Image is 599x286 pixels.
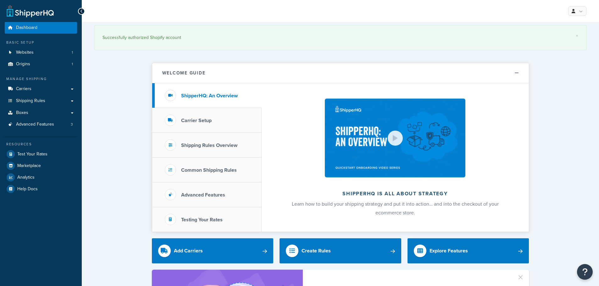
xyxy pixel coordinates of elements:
[5,95,77,107] a: Shipping Rules
[17,163,41,169] span: Marketplace
[174,246,203,255] div: Add Carriers
[292,200,499,216] span: Learn how to build your shipping strategy and put it into action… and into the checkout of your e...
[5,58,77,70] li: Origins
[5,142,77,147] div: Resources
[181,167,237,173] h3: Common Shipping Rules
[408,238,529,263] a: Explore Features
[430,246,468,255] div: Explore Features
[152,63,529,83] button: Welcome Guide
[162,71,206,75] h2: Welcome Guide
[5,119,77,130] li: Advanced Features
[5,22,77,34] a: Dashboard
[181,192,225,198] h3: Advanced Features
[278,191,512,197] h2: ShipperHQ is all about strategy
[325,99,465,177] img: ShipperHQ is all about strategy
[181,143,237,148] h3: Shipping Rules Overview
[577,264,593,280] button: Open Resource Center
[5,40,77,45] div: Basic Setup
[181,217,223,223] h3: Testing Your Rates
[5,148,77,160] a: Test Your Rates
[16,25,37,30] span: Dashboard
[17,152,47,157] span: Test Your Rates
[5,76,77,82] div: Manage Shipping
[302,246,331,255] div: Create Rules
[5,183,77,195] a: Help Docs
[16,122,54,127] span: Advanced Features
[576,33,578,38] a: ×
[16,110,28,116] span: Boxes
[17,175,35,180] span: Analytics
[72,50,73,55] span: 1
[152,238,274,263] a: Add Carriers
[5,47,77,58] li: Websites
[71,122,73,127] span: 3
[16,86,31,92] span: Carriers
[16,62,30,67] span: Origins
[16,50,34,55] span: Websites
[5,160,77,171] a: Marketplace
[280,238,401,263] a: Create Rules
[16,98,45,104] span: Shipping Rules
[181,93,238,99] h3: ShipperHQ: An Overview
[72,62,73,67] span: 1
[5,83,77,95] a: Carriers
[181,118,212,123] h3: Carrier Setup
[5,107,77,119] a: Boxes
[103,33,578,42] div: Successfully authorized Shopify account
[5,58,77,70] a: Origins1
[5,172,77,183] a: Analytics
[17,186,38,192] span: Help Docs
[5,119,77,130] a: Advanced Features3
[5,47,77,58] a: Websites1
